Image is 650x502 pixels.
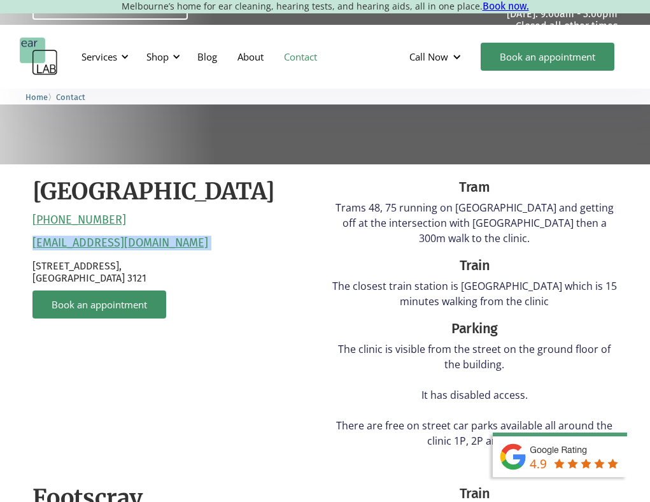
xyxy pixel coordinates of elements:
[139,38,184,76] div: Shop
[74,38,132,76] div: Services
[32,260,319,284] p: [STREET_ADDRESS], [GEOGRAPHIC_DATA] 3121
[481,43,614,71] a: Book an appointment
[399,38,474,76] div: Call Now
[32,290,166,319] a: Book an appointment
[332,319,618,339] div: Parking
[409,50,448,63] div: Call Now
[25,90,56,104] li: 〉
[81,50,117,63] div: Services
[25,92,48,102] span: Home
[332,255,618,276] div: Train
[332,341,618,448] p: The clinic is visible from the street on the ground floor of the building. It has disabled access...
[56,90,85,103] a: Contact
[146,50,169,63] div: Shop
[187,38,227,75] a: Blog
[274,38,327,75] a: Contact
[32,177,275,207] h2: [GEOGRAPHIC_DATA]
[332,200,618,246] p: Trams 48, 75 running on [GEOGRAPHIC_DATA] and getting off at the intersection with [GEOGRAPHIC_DA...
[25,90,48,103] a: Home
[227,38,274,75] a: About
[20,38,58,76] a: home
[56,92,85,102] span: Contact
[332,278,618,309] p: The closest train station is [GEOGRAPHIC_DATA] which is 15 minutes walking from the clinic
[32,213,126,227] a: [PHONE_NUMBER]
[332,177,618,197] div: Tram
[32,236,208,250] a: [EMAIL_ADDRESS][DOMAIN_NAME]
